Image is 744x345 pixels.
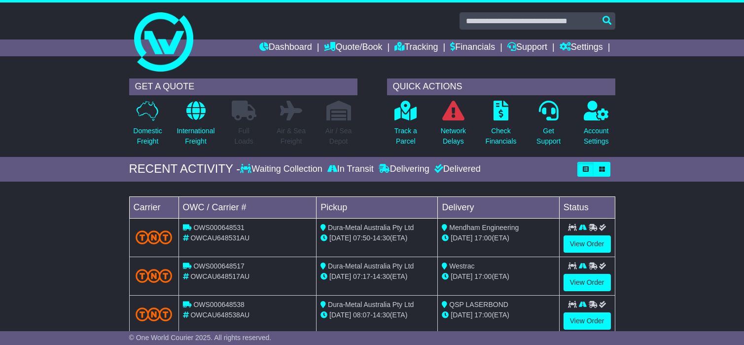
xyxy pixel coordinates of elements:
span: Dura-Metal Australia Pty Ltd [328,224,414,231]
p: Check Financials [485,126,516,147]
a: Support [507,39,547,56]
a: CheckFinancials [485,100,517,152]
div: - (ETA) [320,310,433,320]
span: Dura-Metal Australia Pty Ltd [328,262,414,270]
td: Delivery [438,196,559,218]
div: (ETA) [442,271,555,282]
span: Dura-Metal Australia Pty Ltd [328,301,414,308]
a: DomesticFreight [133,100,162,152]
p: International Freight [177,126,214,147]
span: 07:50 [353,234,370,242]
a: View Order [564,235,611,253]
p: Domestic Freight [133,126,162,147]
img: TNT_Domestic.png [136,230,173,244]
p: Track a Parcel [394,126,417,147]
span: OWS000648517 [193,262,245,270]
a: Tracking [394,39,438,56]
span: OWS000648531 [193,224,245,231]
span: 07:17 [353,272,370,280]
img: TNT_Domestic.png [136,307,173,321]
div: QUICK ACTIONS [387,78,615,95]
span: [DATE] [329,311,351,319]
a: Financials [450,39,495,56]
p: Air & Sea Freight [277,126,306,147]
span: [DATE] [329,272,351,280]
span: 14:30 [373,272,390,280]
div: (ETA) [442,233,555,243]
a: InternationalFreight [176,100,215,152]
div: Delivered [432,164,481,175]
div: (ETA) [442,310,555,320]
span: [DATE] [451,311,472,319]
span: Mendham Engineering [449,224,519,231]
span: [DATE] [451,272,472,280]
span: OWS000648538 [193,301,245,308]
span: 08:07 [353,311,370,319]
p: Network Delays [441,126,466,147]
a: Track aParcel [394,100,418,152]
span: OWCAU648517AU [190,272,249,280]
span: QSP LASERBOND [449,301,508,308]
div: In Transit [325,164,376,175]
a: View Order [564,274,611,291]
span: OWCAU648531AU [190,234,249,242]
td: Carrier [129,196,178,218]
a: Quote/Book [324,39,382,56]
a: NetworkDelays [440,100,466,152]
span: [DATE] [329,234,351,242]
td: Status [559,196,615,218]
div: Waiting Collection [240,164,324,175]
a: Dashboard [259,39,312,56]
span: 14:30 [373,234,390,242]
a: Settings [560,39,603,56]
p: Account Settings [584,126,609,147]
a: GetSupport [536,100,561,152]
img: TNT_Domestic.png [136,269,173,282]
span: © One World Courier 2025. All rights reserved. [129,334,272,342]
span: 14:30 [373,311,390,319]
span: 17:00 [474,272,492,280]
span: 17:00 [474,234,492,242]
span: Westrac [449,262,474,270]
div: - (ETA) [320,233,433,243]
p: Air / Sea Depot [325,126,352,147]
div: - (ETA) [320,271,433,282]
span: OWCAU648538AU [190,311,249,319]
div: Delivering [376,164,432,175]
td: OWC / Carrier # [178,196,317,218]
div: GET A QUOTE [129,78,357,95]
span: 17:00 [474,311,492,319]
p: Get Support [536,126,561,147]
a: AccountSettings [583,100,609,152]
span: [DATE] [451,234,472,242]
p: Full Loads [232,126,256,147]
div: RECENT ACTIVITY - [129,162,241,176]
a: View Order [564,312,611,330]
td: Pickup [317,196,438,218]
